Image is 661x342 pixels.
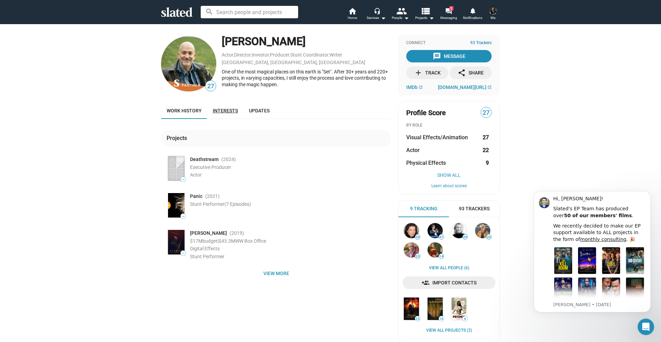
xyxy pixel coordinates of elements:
span: | [218,238,219,244]
span: 27 [481,108,491,118]
input: Search people and projects [201,6,298,18]
mat-icon: people [396,6,406,16]
a: Import Contacts [402,276,495,289]
span: Projects [415,14,434,22]
a: [DOMAIN_NAME][URL] [438,84,492,90]
div: [PERSON_NAME] [222,34,391,49]
span: 16 [439,317,444,321]
a: View all People (6) [429,265,469,271]
a: [GEOGRAPHIC_DATA], [GEOGRAPHIC_DATA], [GEOGRAPHIC_DATA] [222,60,365,65]
span: (2019 ) [230,230,244,237]
strong: 9 [486,159,489,167]
a: Work history [161,102,207,119]
img: Psychos [451,298,466,320]
button: Learn about scores [406,183,492,189]
img: Arianne Fraser [404,223,419,238]
div: One of the most magical places on this earth is "Set". After 30+ years and 220+ projects, in vary... [222,69,391,88]
span: (2021 ) [205,193,220,200]
span: — [181,251,186,255]
span: Digital Effects [190,246,220,251]
span: Actor [406,147,420,154]
span: 59 [415,235,420,239]
span: Stunt Performer [190,254,224,259]
span: 93 Trackers [470,40,492,46]
img: Desiree [428,298,443,320]
span: Home [348,14,357,22]
img: Emily Forte [489,6,497,14]
a: Investor [252,52,269,58]
button: Message [406,50,492,62]
div: Connect [406,40,492,46]
a: Director [234,52,251,58]
strong: 22 [483,147,489,154]
img: Jay Caputo [161,36,216,91]
button: Track [406,67,448,79]
img: Jean-François Cavelier [475,223,490,238]
span: (2024 ) [221,156,236,163]
a: Left Behind [402,296,420,321]
div: Message [433,50,465,62]
span: Profile Score [406,108,446,118]
img: Stephan Paternot [428,223,443,238]
span: Panic [190,193,202,200]
a: Desiree [426,296,444,321]
button: Projects [412,7,437,22]
span: $17M [190,238,202,244]
img: Shelly Bancroft [451,223,466,238]
img: Poster: Deathstream [168,156,185,181]
span: 25 [415,317,420,321]
span: IMDb [406,84,418,90]
mat-icon: share [458,69,466,77]
span: Executive Producer [190,164,231,170]
span: (7 Episodes) [224,201,251,207]
button: Show All [406,172,492,178]
mat-icon: arrow_drop_down [402,14,410,22]
mat-icon: home [348,7,356,15]
img: Poster: Panic [168,193,185,218]
span: Messaging [440,14,457,22]
span: [DOMAIN_NAME][URL] [438,84,486,90]
button: People [388,7,412,22]
a: Notifications [461,7,485,22]
a: Home [340,7,364,22]
a: Actor [222,52,233,58]
span: 6 [463,317,468,321]
div: People [392,14,409,22]
div: Projects [167,134,190,142]
img: Laura Singleterry [428,242,443,258]
button: Share [450,67,492,79]
span: Work history [167,108,202,113]
span: Actor [190,172,202,178]
mat-icon: headset_mic [374,8,380,14]
span: 27 [206,82,216,91]
span: WW Box Office [235,238,266,244]
span: Notifications [463,14,482,22]
span: Me [491,14,495,22]
span: , [233,53,234,57]
mat-icon: message [433,52,441,60]
span: Updates [249,108,270,113]
span: — [181,178,186,181]
a: Stunt Coordinator [290,52,329,58]
span: 93 Trackers [459,205,490,212]
span: 39 [486,235,491,239]
a: 1Messaging [437,7,461,22]
button: View more [161,267,391,280]
span: 39 [463,235,468,239]
button: Services [364,7,388,22]
span: Stunt Performer [190,201,251,207]
a: View all Projects (3) [426,328,472,333]
span: 1 [449,6,453,11]
mat-icon: open_in_new [419,85,423,89]
div: Track [414,67,441,79]
span: , [251,53,252,57]
button: Emily ForteMe [485,5,501,23]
